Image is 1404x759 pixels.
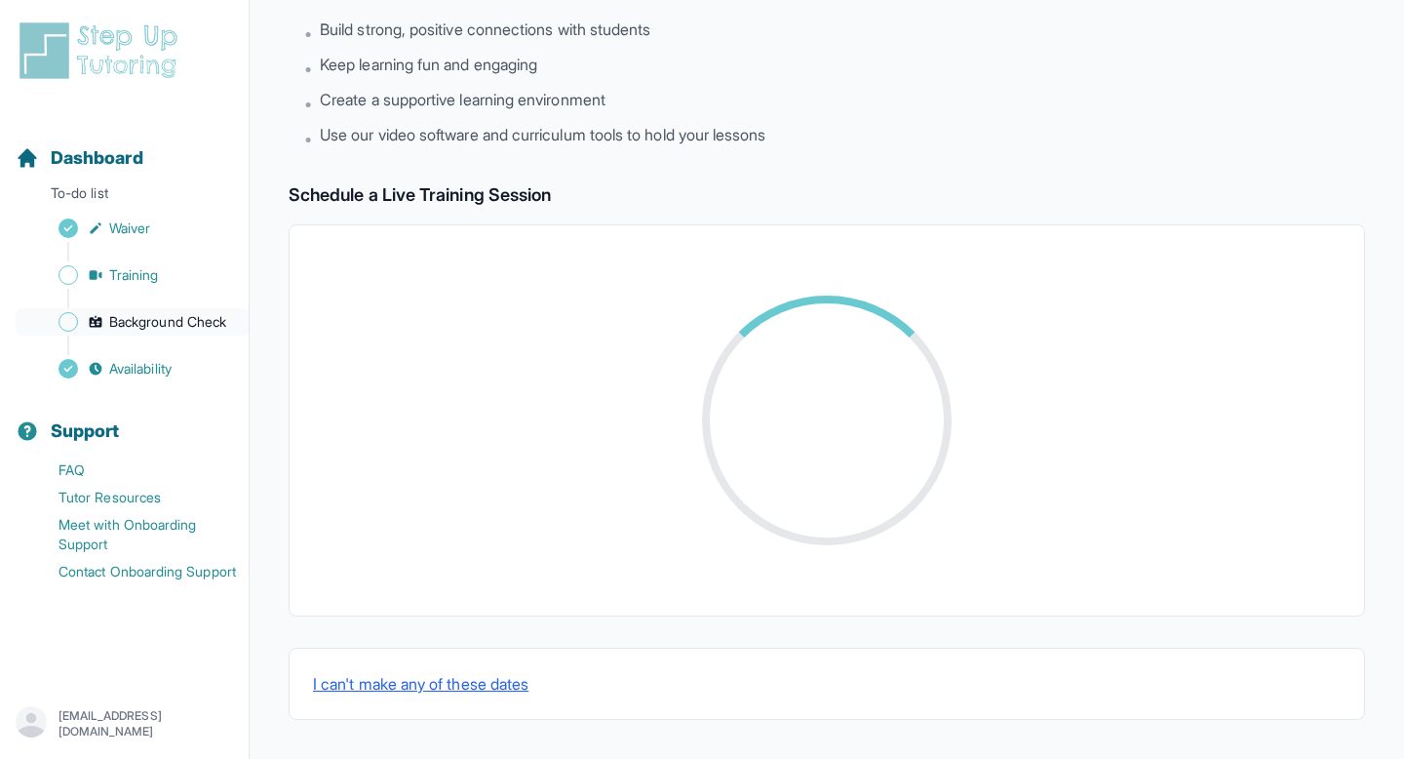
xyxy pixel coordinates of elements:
[304,127,312,150] span: •
[289,181,1365,209] h2: Schedule a Live Training Session
[16,144,143,172] a: Dashboard
[51,418,120,445] span: Support
[51,144,143,172] span: Dashboard
[16,261,249,289] a: Training
[320,53,537,76] span: Keep learning fun and engaging
[16,355,249,382] a: Availability
[304,21,312,45] span: •
[16,20,189,82] img: logo
[304,92,312,115] span: •
[58,708,233,739] p: [EMAIL_ADDRESS][DOMAIN_NAME]
[16,457,249,484] a: FAQ
[320,18,650,41] span: Build strong, positive connections with students
[109,265,159,285] span: Training
[109,312,226,332] span: Background Check
[8,386,241,453] button: Support
[304,57,312,80] span: •
[16,706,233,741] button: [EMAIL_ADDRESS][DOMAIN_NAME]
[16,215,249,242] a: Waiver
[16,558,249,585] a: Contact Onboarding Support
[320,123,765,146] span: Use our video software and curriculum tools to hold your lessons
[16,511,249,558] a: Meet with Onboarding Support
[320,88,605,111] span: Create a supportive learning environment
[313,672,528,696] button: I can't make any of these dates
[16,308,249,336] a: Background Check
[16,484,249,511] a: Tutor Resources
[109,359,172,379] span: Availability
[8,113,241,180] button: Dashboard
[109,219,150,238] span: Waiver
[8,183,241,211] p: To-do list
